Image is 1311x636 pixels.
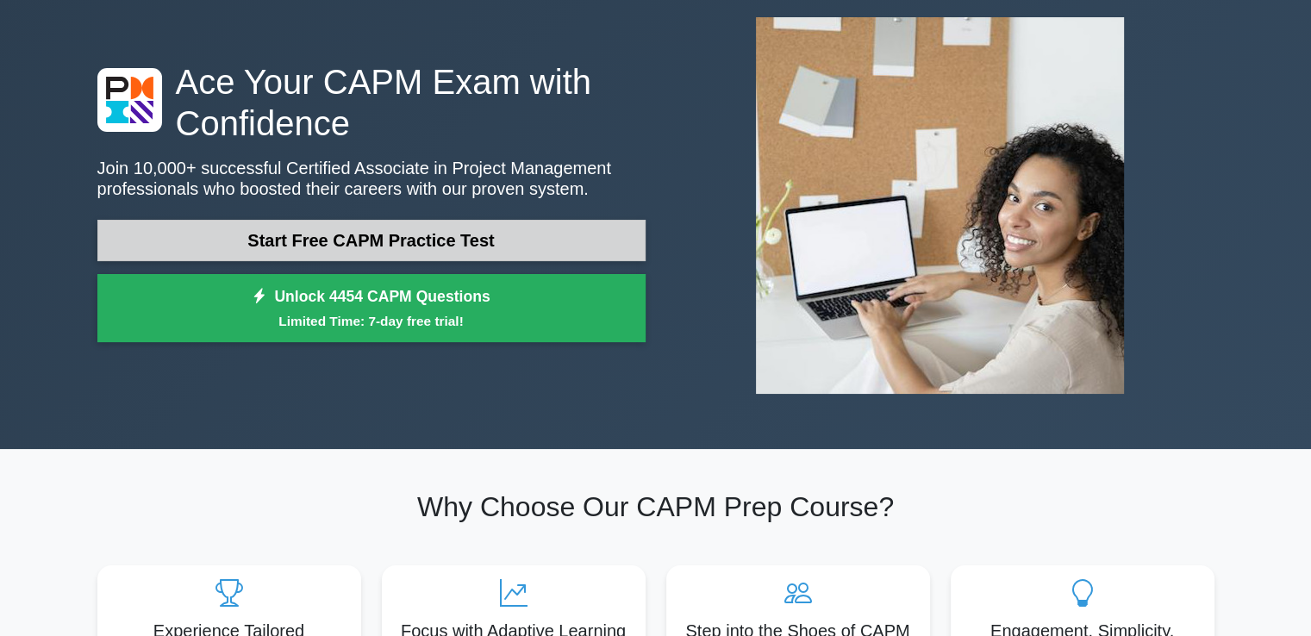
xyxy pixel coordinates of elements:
[97,490,1214,523] h2: Why Choose Our CAPM Prep Course?
[97,220,646,261] a: Start Free CAPM Practice Test
[97,61,646,144] h1: Ace Your CAPM Exam with Confidence
[97,158,646,199] p: Join 10,000+ successful Certified Associate in Project Management professionals who boosted their...
[119,311,624,331] small: Limited Time: 7-day free trial!
[97,274,646,343] a: Unlock 4454 CAPM QuestionsLimited Time: 7-day free trial!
